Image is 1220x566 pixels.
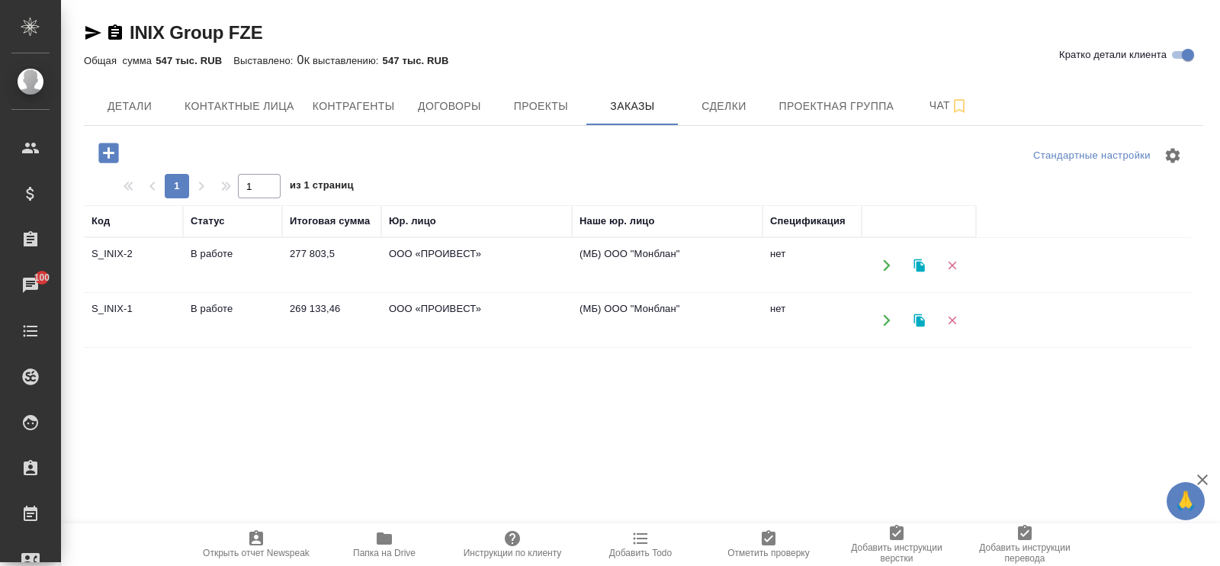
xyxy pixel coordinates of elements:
[282,294,381,347] td: 269 133,46
[579,214,655,229] div: Наше юр. лицо
[203,548,310,558] span: Открыть отчет Newspeak
[596,97,669,116] span: Заказы
[464,548,562,558] span: Инструкции по клиенту
[950,97,968,115] svg: Подписаться
[106,24,124,42] button: Скопировать ссылку
[383,55,461,66] p: 547 тыс. RUB
[191,214,225,229] div: Статус
[727,548,809,558] span: Отметить проверку
[448,523,576,566] button: Инструкции по клиенту
[304,55,383,66] p: К выставлению:
[84,294,183,347] td: S_INIX-1
[381,294,572,347] td: ООО «ПРОИВЕСТ»
[705,523,833,566] button: Отметить проверку
[572,294,762,347] td: (МБ) ООО "Монблан"
[185,97,294,116] span: Контактные лица
[833,523,961,566] button: Добавить инструкции верстки
[961,523,1089,566] button: Добавить инструкции перевода
[1029,144,1154,168] div: split button
[762,294,862,347] td: нет
[313,97,395,116] span: Контрагенты
[84,51,1203,69] div: 0
[389,214,436,229] div: Юр. лицо
[130,22,263,43] a: INIX Group FZE
[353,548,416,558] span: Папка на Drive
[609,548,672,558] span: Добавить Todo
[687,97,760,116] span: Сделки
[904,304,935,336] button: Клонировать
[912,96,985,115] span: Чат
[936,304,968,336] button: Удалить
[156,55,233,66] p: 547 тыс. RUB
[84,24,102,42] button: Скопировать ссылку для ЯМессенджера
[871,304,902,336] button: Открыть
[842,542,952,564] span: Добавить инструкции верстки
[88,137,130,169] button: Добавить проект
[93,97,166,116] span: Детали
[1173,485,1199,517] span: 🙏
[1167,482,1205,520] button: 🙏
[904,249,935,281] button: Клонировать
[320,523,448,566] button: Папка на Drive
[192,523,320,566] button: Открыть отчет Newspeak
[84,239,183,292] td: S_INIX-2
[413,97,486,116] span: Договоры
[4,266,57,304] a: 100
[91,214,110,229] div: Код
[1154,137,1191,174] span: Настроить таблицу
[770,214,846,229] div: Спецификация
[871,249,902,281] button: Открыть
[183,239,282,292] td: В работе
[290,214,370,229] div: Итоговая сумма
[504,97,577,116] span: Проекты
[183,294,282,347] td: В работе
[576,523,705,566] button: Добавить Todo
[84,55,156,66] p: Общая сумма
[779,97,894,116] span: Проектная группа
[290,176,354,198] span: из 1 страниц
[381,239,572,292] td: ООО «ПРОИВЕСТ»
[282,239,381,292] td: 277 803,5
[25,270,59,285] span: 100
[936,249,968,281] button: Удалить
[762,239,862,292] td: нет
[233,55,297,66] p: Выставлено:
[970,542,1080,564] span: Добавить инструкции перевода
[1059,47,1167,63] span: Кратко детали клиента
[572,239,762,292] td: (МБ) ООО "Монблан"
